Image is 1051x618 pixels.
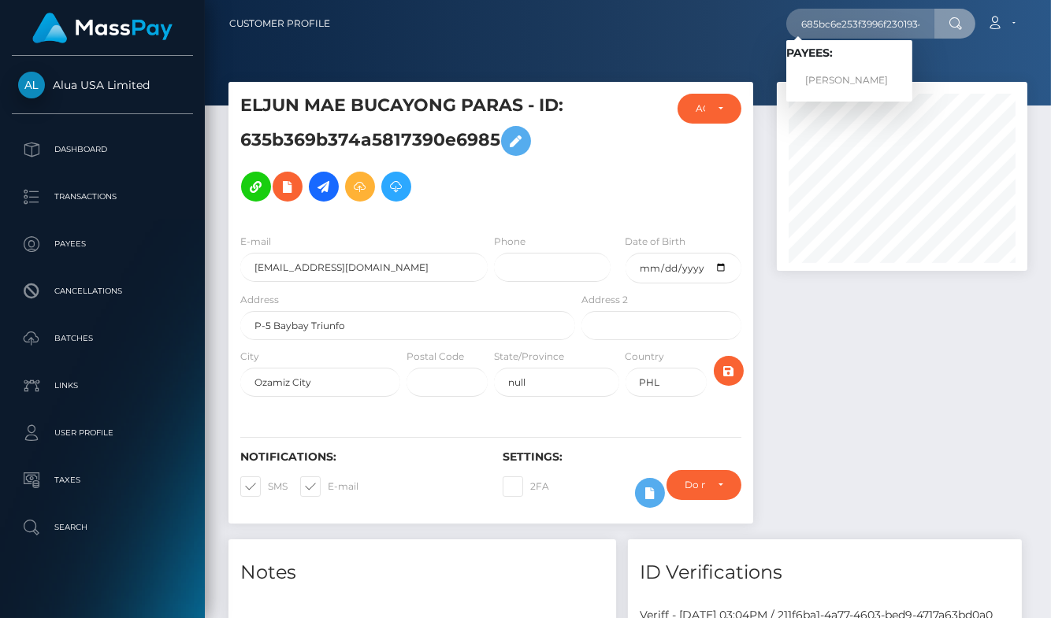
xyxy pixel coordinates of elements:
[12,224,193,264] a: Payees
[18,138,187,161] p: Dashboard
[581,293,628,307] label: Address 2
[18,516,187,539] p: Search
[12,461,193,500] a: Taxes
[18,374,187,398] p: Links
[667,470,741,500] button: Do not require
[786,66,912,95] a: [PERSON_NAME]
[494,235,525,249] label: Phone
[503,450,741,464] h6: Settings:
[12,272,193,311] a: Cancellations
[494,350,564,364] label: State/Province
[18,279,187,303] p: Cancellations
[18,72,45,98] img: Alua USA Limited
[503,476,549,497] label: 2FA
[626,350,665,364] label: Country
[786,46,912,60] h6: Payees:
[18,327,187,350] p: Batches
[786,9,934,39] input: Search...
[240,450,479,464] h6: Notifications:
[240,559,604,587] h4: Notes
[685,479,705,491] div: Do not require
[18,421,187,445] p: User Profile
[12,319,193,358] a: Batches
[12,130,193,169] a: Dashboard
[12,78,193,92] span: Alua USA Limited
[12,177,193,216] a: Transactions
[640,559,1010,587] h4: ID Verifications
[18,468,187,492] p: Taxes
[696,102,705,115] div: ACTIVE
[18,232,187,256] p: Payees
[626,235,686,249] label: Date of Birth
[240,235,271,249] label: E-mail
[300,476,358,497] label: E-mail
[309,172,339,202] a: Initiate Payout
[240,350,259,364] label: City
[240,94,566,209] h5: ELJUN MAE BUCAYONG PARAS - ID: 635b369b374a5817390e6985
[12,508,193,547] a: Search
[678,94,741,124] button: ACTIVE
[12,366,193,405] a: Links
[407,350,464,364] label: Postal Code
[240,293,279,307] label: Address
[229,7,330,40] a: Customer Profile
[32,13,173,43] img: MassPay Logo
[18,185,187,209] p: Transactions
[240,476,288,497] label: SMS
[12,413,193,453] a: User Profile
